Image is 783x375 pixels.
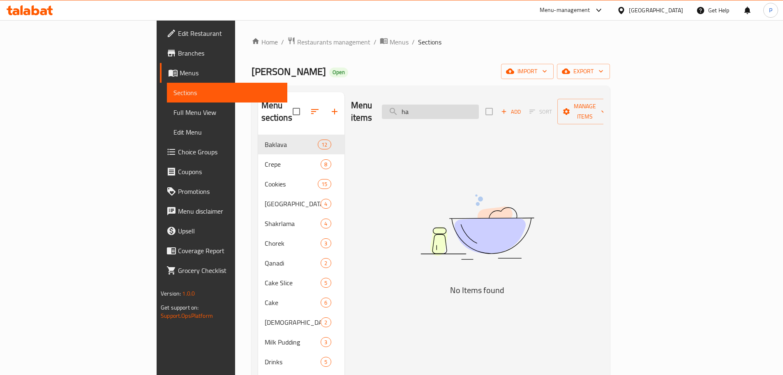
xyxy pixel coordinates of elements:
a: Menus [160,63,287,83]
span: Promotions [178,186,281,196]
span: Get support on: [161,302,199,313]
span: P [769,6,772,15]
div: Drinks5 [258,352,344,372]
h2: Menu items [351,99,372,124]
span: export [564,66,603,77]
span: Grocery Checklist [178,266,281,275]
span: Full Menu View [173,107,281,117]
span: Cake Slice [265,278,321,288]
span: Edit Restaurant [178,28,281,38]
a: Promotions [160,182,287,201]
span: Milk Pudding [265,337,321,347]
span: 3 [321,240,330,247]
span: 5 [321,358,330,366]
div: items [318,179,331,189]
span: 5 [321,279,330,287]
span: Upsell [178,226,281,236]
div: items [318,140,331,149]
span: Cake [265,298,321,307]
div: items [321,298,331,307]
a: Upsell [160,221,287,241]
div: items [321,278,331,288]
div: Qanadi2 [258,253,344,273]
div: items [321,337,331,347]
span: Select section first [524,105,557,118]
div: Cake Slice5 [258,273,344,293]
span: Branches [178,48,281,58]
span: Open [329,69,348,76]
span: Add [500,107,522,116]
span: 15 [318,180,330,188]
span: [DEMOGRAPHIC_DATA] [265,317,321,327]
span: import [508,66,547,77]
a: Menu disclaimer [160,201,287,221]
div: Menu-management [540,5,590,15]
a: Support.OpsPlatform [161,310,213,321]
div: Crepe [265,159,321,169]
div: Crepe8 [258,154,344,174]
span: Baklava [265,140,318,149]
div: Cookies15 [258,174,344,194]
span: 6 [321,299,330,307]
span: Manage items [564,101,606,122]
a: Branches [160,43,287,63]
div: Chorek3 [258,233,344,253]
a: Sections [167,83,287,102]
a: Coverage Report [160,241,287,261]
span: Qanadi [265,258,321,268]
a: Edit Menu [167,122,287,142]
span: Cookies [265,179,318,189]
span: Restaurants management [297,37,370,47]
div: items [321,159,331,169]
button: Add section [325,102,344,121]
span: Coupons [178,167,281,177]
button: import [501,64,554,79]
h5: No Items found [374,284,580,297]
div: Shakrlama4 [258,214,344,233]
nav: Menu sections [258,131,344,375]
a: Full Menu View [167,102,287,122]
a: Edit Restaurant [160,23,287,43]
li: / [374,37,376,47]
span: Choice Groups [178,147,281,157]
span: Sections [173,88,281,98]
a: Menus [380,37,409,47]
div: items [321,199,331,209]
div: [GEOGRAPHIC_DATA] [629,6,683,15]
div: [GEOGRAPHIC_DATA]4 [258,194,344,214]
span: Chorek [265,238,321,248]
span: 4 [321,200,330,208]
span: 8 [321,161,330,168]
a: Coupons [160,162,287,182]
span: 12 [318,141,330,149]
input: search [382,105,479,119]
span: 2 [321,259,330,267]
div: Milk Pudding3 [258,332,344,352]
span: Drinks [265,357,321,367]
span: 2 [321,319,330,326]
span: Sections [418,37,441,47]
button: export [557,64,610,79]
span: Shakrlama [265,219,321,228]
div: [DEMOGRAPHIC_DATA]2 [258,312,344,332]
div: items [321,317,331,327]
span: [PERSON_NAME] [252,62,326,81]
span: Sort sections [305,102,325,121]
span: 4 [321,220,330,228]
span: 3 [321,338,330,346]
span: Coverage Report [178,246,281,256]
span: Edit Menu [173,127,281,137]
a: Grocery Checklist [160,261,287,280]
span: Version: [161,288,181,299]
div: items [321,238,331,248]
div: Open [329,68,348,77]
span: Menus [180,68,281,78]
